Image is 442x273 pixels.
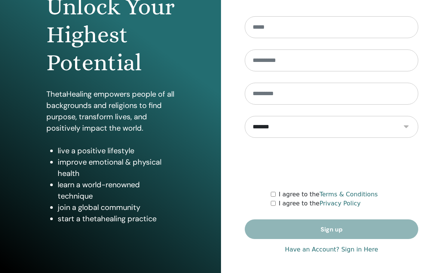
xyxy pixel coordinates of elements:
a: Privacy Policy [319,200,361,207]
p: ThetaHealing empowers people of all backgrounds and religions to find purpose, transform lives, a... [46,88,175,134]
li: improve emotional & physical health [58,156,175,179]
li: live a positive lifestyle [58,145,175,156]
li: learn a world-renowned technique [58,179,175,202]
a: Terms & Conditions [319,191,378,198]
iframe: reCAPTCHA [274,149,389,179]
label: I agree to the [279,199,361,208]
li: start a thetahealing practice [58,213,175,224]
a: Have an Account? Sign in Here [285,245,378,254]
li: join a global community [58,202,175,213]
label: I agree to the [279,190,378,199]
